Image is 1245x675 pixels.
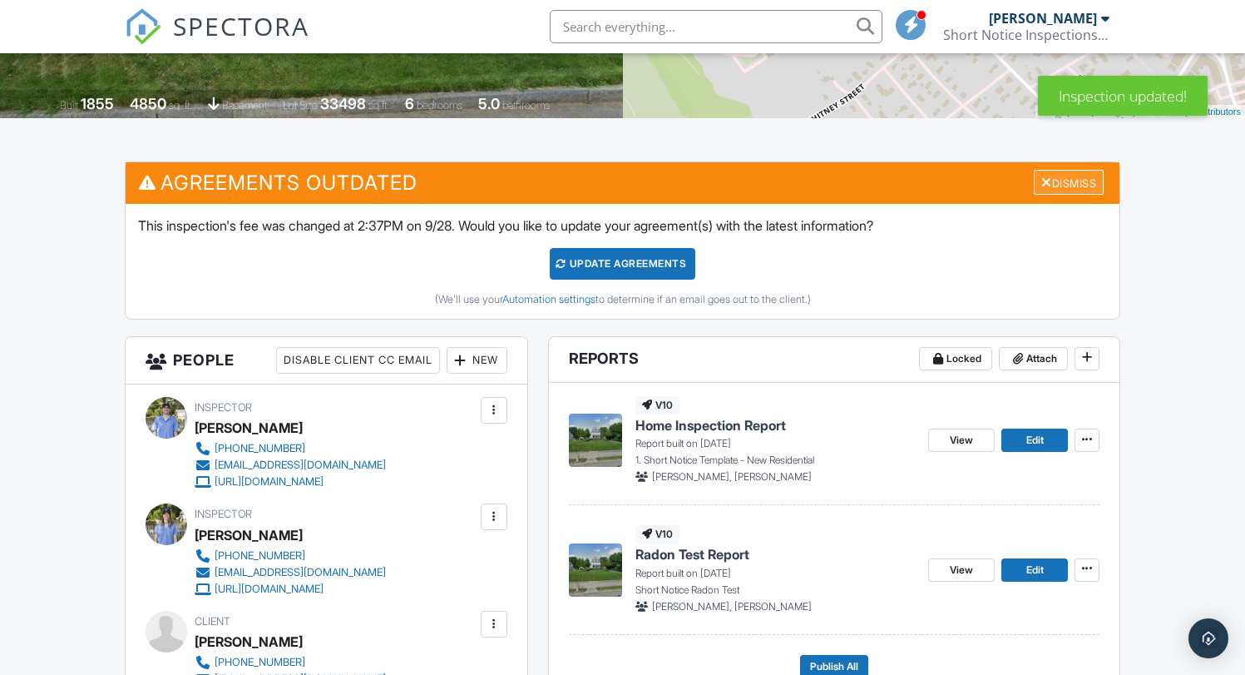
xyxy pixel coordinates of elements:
div: | [1035,105,1245,119]
div: [PHONE_NUMBER] [215,656,305,669]
div: Short Notice Inspections LLC [943,27,1109,43]
div: 6 [405,95,414,112]
div: 4850 [130,95,166,112]
a: [PHONE_NUMBER] [195,548,386,564]
div: [PERSON_NAME] [989,10,1097,27]
div: New [447,347,507,374]
span: bedrooms [417,99,462,112]
span: Lot Size [283,99,318,112]
a: [EMAIL_ADDRESS][DOMAIN_NAME] [195,564,386,581]
a: [URL][DOMAIN_NAME] [195,474,386,490]
div: Open Intercom Messenger [1188,618,1228,658]
a: [URL][DOMAIN_NAME] [195,581,386,598]
a: Leaflet [1040,107,1067,117]
span: Inspector [195,508,252,520]
span: Client [195,615,230,628]
div: [URL][DOMAIN_NAME] [215,475,324,489]
span: basement [222,99,267,112]
a: SPECTORA [125,22,309,57]
img: The Best Home Inspection Software - Spectora [125,8,161,45]
div: Dismiss [1034,170,1104,196]
div: [URL][DOMAIN_NAME] [215,583,324,596]
div: Update Agreements [550,248,695,280]
a: Automation settings [502,293,595,305]
a: [EMAIL_ADDRESS][DOMAIN_NAME] [195,457,386,474]
div: [PERSON_NAME] [195,629,303,654]
h3: Agreements Outdated [126,162,1120,203]
div: [PERSON_NAME] [195,415,303,440]
input: Search everything... [550,10,882,43]
span: SPECTORA [173,8,309,43]
a: [PHONE_NUMBER] [195,654,386,671]
a: © MapTiler [1070,107,1114,117]
span: Inspector [195,401,252,414]
a: [PHONE_NUMBER] [195,440,386,457]
span: bathrooms [502,99,550,112]
span: sq.ft. [368,99,389,112]
div: [EMAIL_ADDRESS][DOMAIN_NAME] [215,566,386,579]
div: This inspection's fee was changed at 2:37PM on 9/28. Would you like to update your agreement(s) w... [126,204,1120,319]
div: [EMAIL_ADDRESS][DOMAIN_NAME] [215,459,386,472]
div: 33498 [320,95,366,112]
h3: People [126,337,527,385]
a: © OpenStreetMap contributors [1117,107,1241,117]
div: Disable Client CC Email [276,347,440,374]
div: [PHONE_NUMBER] [215,549,305,563]
div: [PHONE_NUMBER] [215,442,305,455]
div: Inspection updated! [1038,76,1208,116]
div: [PERSON_NAME] [195,523,303,548]
div: (We'll use your to determine if an email goes out to the client.) [138,293,1108,306]
div: 1855 [81,95,114,112]
span: sq. ft. [169,99,192,112]
span: Built [60,99,78,112]
div: 5.0 [478,95,500,112]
